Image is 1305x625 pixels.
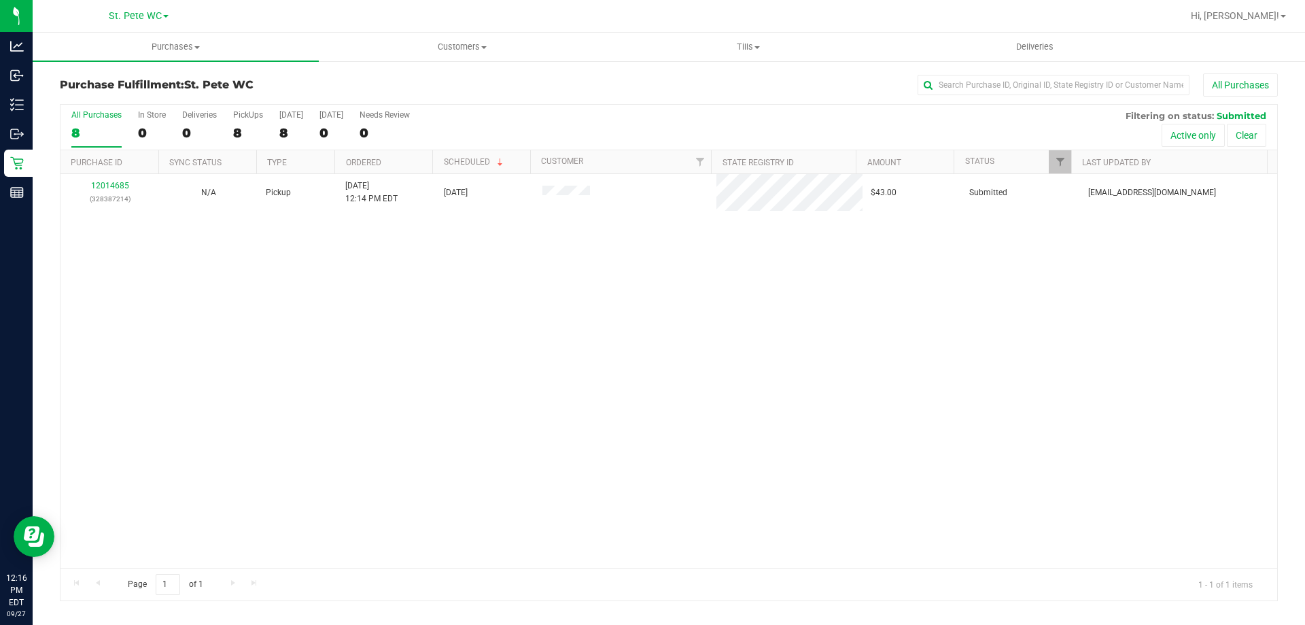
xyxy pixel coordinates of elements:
[182,110,217,120] div: Deliveries
[1187,574,1264,594] span: 1 - 1 of 1 items
[279,110,303,120] div: [DATE]
[71,158,122,167] a: Purchase ID
[91,181,129,190] a: 12014685
[1217,110,1266,121] span: Submitted
[1203,73,1278,97] button: All Purchases
[109,10,162,22] span: St. Pete WC
[689,150,711,173] a: Filter
[138,125,166,141] div: 0
[319,41,604,53] span: Customers
[10,69,24,82] inline-svg: Inbound
[10,98,24,112] inline-svg: Inventory
[892,33,1178,61] a: Deliveries
[266,186,291,199] span: Pickup
[1227,124,1266,147] button: Clear
[69,192,151,205] p: (328387214)
[71,125,122,141] div: 8
[1191,10,1279,21] span: Hi, [PERSON_NAME]!
[10,127,24,141] inline-svg: Outbound
[965,156,994,166] a: Status
[345,180,398,205] span: [DATE] 12:14 PM EDT
[346,158,381,167] a: Ordered
[14,516,54,557] iframe: Resource center
[184,78,254,91] span: St. Pete WC
[444,186,468,199] span: [DATE]
[201,186,216,199] button: N/A
[319,33,605,61] a: Customers
[201,188,216,197] span: Not Applicable
[233,110,263,120] div: PickUps
[10,156,24,170] inline-svg: Retail
[169,158,222,167] a: Sync Status
[116,574,214,595] span: Page of 1
[606,41,890,53] span: Tills
[1126,110,1214,121] span: Filtering on status:
[360,125,410,141] div: 0
[998,41,1072,53] span: Deliveries
[605,33,891,61] a: Tills
[871,186,897,199] span: $43.00
[723,158,794,167] a: State Registry ID
[1082,158,1151,167] a: Last Updated By
[918,75,1189,95] input: Search Purchase ID, Original ID, State Registry ID or Customer Name...
[33,41,319,53] span: Purchases
[541,156,583,166] a: Customer
[6,572,27,609] p: 12:16 PM EDT
[319,110,343,120] div: [DATE]
[444,157,506,167] a: Scheduled
[10,186,24,199] inline-svg: Reports
[138,110,166,120] div: In Store
[1088,186,1216,199] span: [EMAIL_ADDRESS][DOMAIN_NAME]
[360,110,410,120] div: Needs Review
[10,39,24,53] inline-svg: Analytics
[279,125,303,141] div: 8
[182,125,217,141] div: 0
[71,110,122,120] div: All Purchases
[33,33,319,61] a: Purchases
[156,574,180,595] input: 1
[867,158,901,167] a: Amount
[969,186,1007,199] span: Submitted
[1162,124,1225,147] button: Active only
[1049,150,1071,173] a: Filter
[267,158,287,167] a: Type
[60,79,466,91] h3: Purchase Fulfillment:
[319,125,343,141] div: 0
[6,609,27,619] p: 09/27
[233,125,263,141] div: 8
